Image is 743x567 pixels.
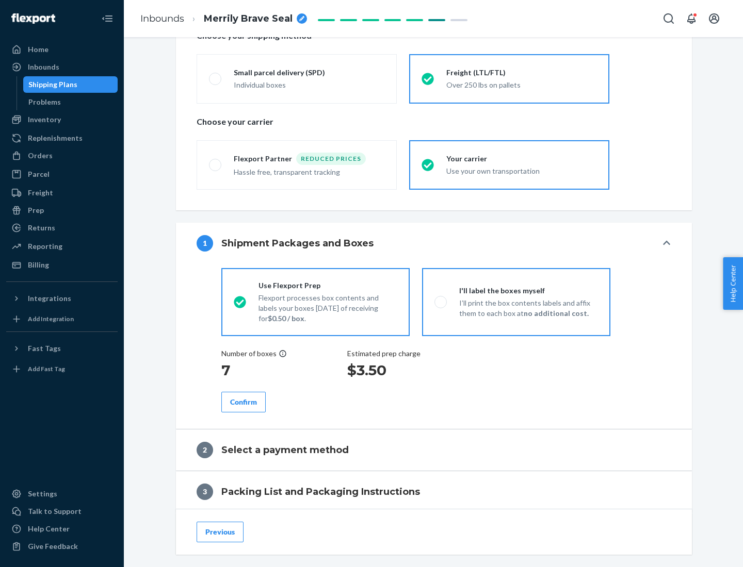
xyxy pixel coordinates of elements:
div: Add Fast Tag [28,364,65,373]
button: 2Select a payment method [176,429,692,471]
a: Billing [6,257,118,273]
div: Integrations [28,293,71,304]
div: Use your own transportation [446,166,597,176]
a: Shipping Plans [23,76,118,93]
a: Returns [6,220,118,236]
strong: $0.50 / box [268,314,304,323]
a: Orders [6,147,118,164]
button: 3Packing List and Packaging Instructions [176,471,692,512]
div: Give Feedback [28,541,78,552]
button: Open Search Box [658,8,679,29]
a: Replenishments [6,130,118,146]
div: Talk to Support [28,506,82,516]
a: Inbounds [140,13,184,24]
div: 2 [197,442,213,458]
div: Freight [28,188,53,198]
div: Fast Tags [28,343,61,354]
div: Problems [28,97,61,107]
p: I’ll print the box contents labels and affix them to each box at [459,298,598,319]
button: 1Shipment Packages and Boxes [176,223,692,264]
div: Small parcel delivery (SPD) [234,68,384,78]
div: Individual boxes [234,80,384,90]
div: 3 [197,483,213,500]
a: Settings [6,486,118,502]
p: Flexport processes box contents and labels your boxes [DATE] of receiving for . [259,293,397,324]
a: Prep [6,202,118,219]
a: Inbounds [6,59,118,75]
div: Your carrier [446,154,597,164]
button: Open account menu [704,8,724,29]
div: Reporting [28,241,62,252]
button: Fast Tags [6,340,118,357]
strong: no additional cost. [524,309,589,318]
button: Previous [197,522,244,542]
a: Freight [6,185,118,201]
div: Confirm [230,397,257,407]
ol: breadcrumbs [132,4,315,34]
a: Add Fast Tag [6,361,118,377]
a: Add Integration [6,311,118,327]
button: Open notifications [681,8,702,29]
div: Flexport Partner [234,154,296,164]
div: I'll label the boxes myself [459,286,598,296]
h4: Packing List and Packaging Instructions [221,485,420,498]
h4: Select a payment method [221,443,349,457]
a: Talk to Support [6,503,118,520]
button: Give Feedback [6,538,118,555]
div: Orders [28,151,53,161]
div: 1 [197,235,213,252]
div: Parcel [28,169,50,179]
div: Inbounds [28,62,59,72]
span: Merrily Brave Seal [204,12,293,26]
div: Replenishments [28,133,83,143]
a: Home [6,41,118,58]
div: Returns [28,223,55,233]
div: Use Flexport Prep [259,280,397,291]
div: Shipping Plans [28,79,77,90]
div: Help Center [28,524,70,534]
button: Close Navigation [97,8,118,29]
div: Home [28,44,49,55]
div: Hassle free, transparent tracking [234,167,384,177]
a: Problems [23,94,118,110]
div: Over 250 lbs on pallets [446,80,597,90]
a: Help Center [6,521,118,537]
a: Inventory [6,111,118,128]
img: Flexport logo [11,13,55,24]
div: Number of boxes [221,348,287,359]
div: Billing [28,260,49,270]
div: Prep [28,205,44,215]
button: Confirm [221,392,266,412]
div: Settings [28,489,57,499]
p: Choose your carrier [197,116,671,128]
a: Reporting [6,238,118,255]
h1: 7 [221,361,287,379]
button: Integrations [6,290,118,307]
h4: Shipment Packages and Boxes [221,237,374,250]
h1: $3.50 [347,361,421,379]
div: Add Integration [28,314,74,323]
p: Estimated prep charge [347,348,421,359]
div: Freight (LTL/FTL) [446,68,597,78]
button: Help Center [723,257,743,310]
div: Reduced prices [296,153,366,165]
div: Inventory [28,114,61,125]
a: Parcel [6,166,118,182]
